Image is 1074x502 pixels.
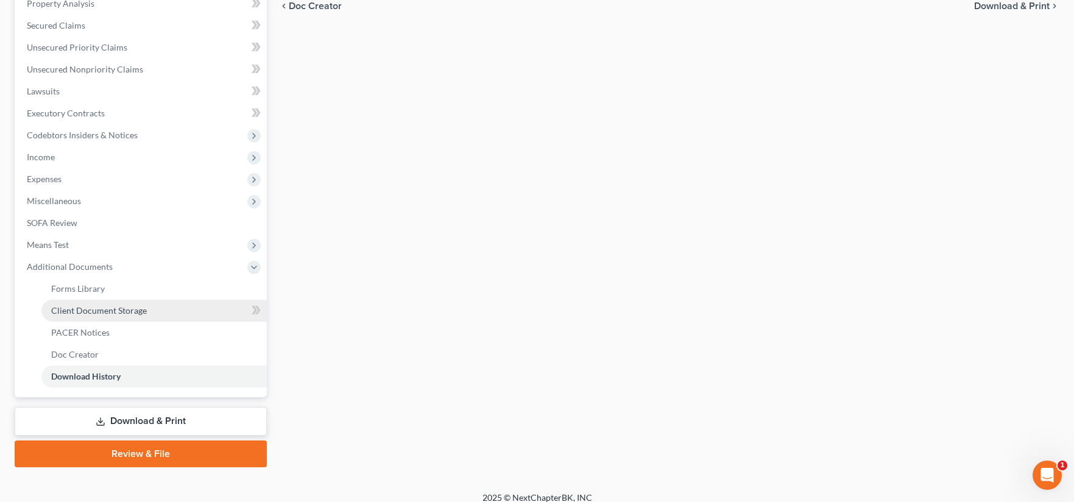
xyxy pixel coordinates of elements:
[17,37,267,58] a: Unsecured Priority Claims
[51,349,99,359] span: Doc Creator
[51,283,105,294] span: Forms Library
[1033,461,1062,490] iframe: Intercom live chat
[27,174,62,184] span: Expenses
[974,1,1050,11] span: Download & Print
[27,261,113,272] span: Additional Documents
[17,58,267,80] a: Unsecured Nonpriority Claims
[17,212,267,234] a: SOFA Review
[27,217,77,228] span: SOFA Review
[41,278,267,300] a: Forms Library
[27,108,105,118] span: Executory Contracts
[974,1,1059,11] button: Download & Print chevron_right
[27,64,143,74] span: Unsecured Nonpriority Claims
[27,130,138,140] span: Codebtors Insiders & Notices
[51,371,121,381] span: Download History
[15,440,267,467] a: Review & File
[51,327,110,338] span: PACER Notices
[41,300,267,322] a: Client Document Storage
[1058,461,1067,470] span: 1
[41,366,267,387] a: Download History
[27,239,69,250] span: Means Test
[27,152,55,162] span: Income
[41,344,267,366] a: Doc Creator
[41,322,267,344] a: PACER Notices
[27,196,81,206] span: Miscellaneous
[51,305,147,316] span: Client Document Storage
[15,407,267,436] a: Download & Print
[1050,1,1059,11] i: chevron_right
[289,1,342,11] span: Doc Creator
[279,1,289,11] i: chevron_left
[27,20,85,30] span: Secured Claims
[17,102,267,124] a: Executory Contracts
[17,15,267,37] a: Secured Claims
[17,80,267,102] a: Lawsuits
[27,86,60,96] span: Lawsuits
[27,42,127,52] span: Unsecured Priority Claims
[279,1,342,11] button: chevron_left Doc Creator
